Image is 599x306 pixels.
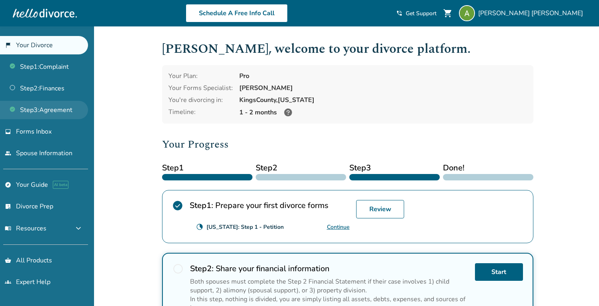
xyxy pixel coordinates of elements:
div: 1 - 2 months [239,108,527,117]
div: Your Plan: [168,72,233,80]
div: Timeline: [168,108,233,117]
h2: Prepare your first divorce forms [190,200,350,211]
span: phone_in_talk [396,10,403,16]
iframe: Chat Widget [559,268,599,306]
h1: [PERSON_NAME] , welcome to your divorce platform. [162,39,533,59]
span: Get Support [406,10,437,17]
span: radio_button_unchecked [172,263,184,274]
span: expand_more [74,224,83,233]
span: Step 3 [349,162,440,174]
div: Kings County, [US_STATE] [239,96,527,104]
a: phone_in_talkGet Support [396,10,437,17]
strong: Step 1 : [190,200,213,211]
p: Both spouses must complete the Step 2 Financial Statement if their case involves 1) child support... [190,277,469,295]
span: [PERSON_NAME] [PERSON_NAME] [478,9,586,18]
span: Forms Inbox [16,127,52,136]
span: people [5,150,11,156]
span: shopping_basket [5,257,11,264]
span: clock_loader_40 [196,223,203,230]
div: You're divorcing in: [168,96,233,104]
span: Done! [443,162,533,174]
span: shopping_cart [443,8,453,18]
h2: Your Progress [162,136,533,152]
a: Schedule A Free Info Call [186,4,288,22]
span: Resources [5,224,46,233]
span: inbox [5,128,11,135]
span: explore [5,182,11,188]
span: menu_book [5,225,11,232]
div: Pro [239,72,527,80]
span: Step 2 [256,162,346,174]
a: Review [356,200,404,218]
div: [PERSON_NAME] [239,84,527,92]
div: Your Forms Specialist: [168,84,233,92]
strong: Step 2 : [190,263,214,274]
a: Start [475,263,523,281]
span: list_alt_check [5,203,11,210]
span: Step 1 [162,162,252,174]
span: flag_2 [5,42,11,48]
a: Continue [327,223,350,231]
span: groups [5,279,11,285]
span: AI beta [53,181,68,189]
span: check_circle [172,200,183,211]
h2: Share your financial information [190,263,469,274]
div: [US_STATE]: Step 1 - Petition [206,223,284,231]
img: Alejandro Calcaño [459,5,475,21]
